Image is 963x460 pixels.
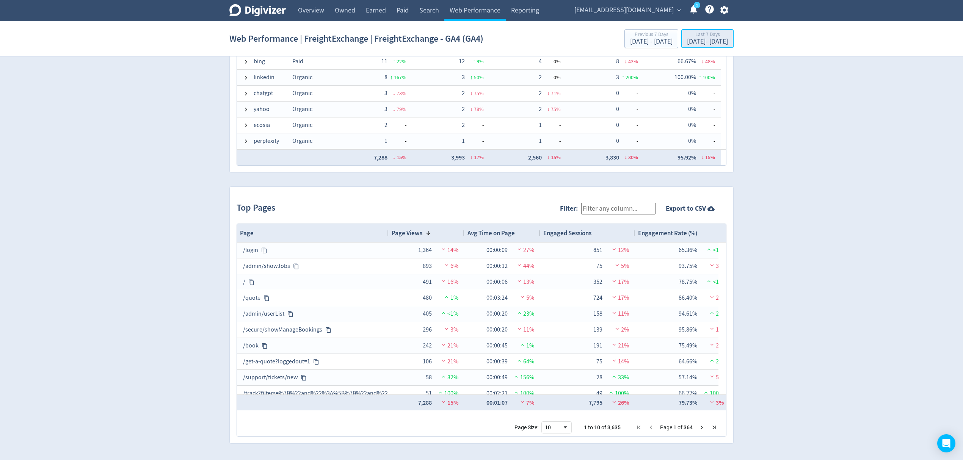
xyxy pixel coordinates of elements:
[513,390,534,397] span: 100%
[551,90,561,97] span: 71 %
[708,294,724,302] span: 2%
[678,354,697,369] div: 64.66%
[688,137,696,145] span: 0%
[440,358,447,363] img: negative-performance.svg
[413,307,432,321] div: 405
[486,386,508,401] div: 00:02:21
[292,89,312,97] span: Organic
[678,275,697,289] div: 78.75%
[610,294,618,300] img: negative-performance.svg
[610,342,618,347] img: negative-performance.svg
[292,121,312,129] span: Organic
[486,275,508,289] div: 00:00:06
[610,374,629,381] span: 33%
[413,354,432,369] div: 106
[583,307,602,321] div: 158
[243,275,383,289] div: /
[607,424,621,430] span: 3,635
[583,395,602,410] div: 7,795
[547,154,550,161] span: ↓
[243,386,383,401] div: /track?filters=%7B%22and%22%3A%5B%7B%22and%22%3A%5B%7B%22variable%22%3A%22Create+Date%22%2C%22op%...
[673,424,676,430] span: 1
[584,424,587,430] span: 1
[254,86,273,101] span: chatgpt
[519,399,526,405] img: negative-performance.svg
[619,86,638,101] span: -
[610,246,618,252] img: negative-performance.svg
[477,58,484,65] span: 9 %
[560,204,581,213] label: Filter:
[601,424,606,430] span: of
[554,74,561,81] span: 0 %
[616,89,619,97] span: 0
[516,358,534,365] span: 64%
[451,153,465,161] span: 3,993
[551,154,561,161] span: 15 %
[681,29,734,48] button: Last 7 Days[DATE]- [DATE]
[516,310,523,316] img: positive-performance.svg
[551,106,561,113] span: 75 %
[437,390,444,395] img: positive-performance.svg
[240,229,254,237] span: Page
[519,294,534,302] span: 5%
[462,74,465,81] span: 3
[676,7,682,14] span: expand_more
[519,342,534,349] span: 1%
[678,322,697,337] div: 95.86%
[516,326,534,333] span: 11%
[519,399,534,407] span: 7%
[583,370,602,385] div: 28
[413,259,432,274] div: 893
[616,137,619,145] span: 0
[678,243,697,258] div: 65.36%
[462,89,465,97] span: 2
[687,32,728,38] div: Last 7 Days
[486,395,508,410] div: 00:01:07
[513,374,534,381] span: 156%
[513,390,520,395] img: positive-performance.svg
[547,106,550,113] span: ↓
[702,390,710,395] img: positive-performance.svg
[624,58,627,65] span: ↓
[705,246,724,254] span: <1%
[708,310,716,316] img: positive-performance.svg
[708,294,716,300] img: negative-performance.svg
[374,153,387,161] span: 7,288
[687,38,728,45] div: [DATE] - [DATE]
[605,153,619,161] span: 3,830
[613,326,629,333] span: 2%
[443,262,458,270] span: 6%
[678,58,696,65] span: 66.67%
[581,203,656,214] input: Filter any column...
[610,294,629,302] span: 17%
[547,90,550,97] span: ↓
[413,243,432,258] div: 1,364
[254,134,279,149] span: perplexity
[443,294,450,300] img: positive-performance.svg
[610,374,618,379] img: positive-performance.svg
[413,291,432,305] div: 480
[696,102,715,117] span: -
[583,354,602,369] div: 75
[440,246,447,252] img: negative-performance.svg
[694,2,700,8] a: 1
[243,243,383,258] div: /login
[413,386,432,401] div: 51
[393,106,395,113] span: ↓
[474,90,484,97] span: 75 %
[413,395,432,410] div: 7,288
[696,134,715,149] span: -
[583,322,602,337] div: 139
[443,326,458,333] span: 3%
[516,246,534,254] span: 27%
[237,202,279,214] h2: Top Pages
[440,358,458,365] span: 21%
[610,399,618,405] img: negative-performance.svg
[516,310,534,318] span: 23%
[254,118,270,133] span: ecosia
[254,70,274,85] span: linkedin
[229,27,483,51] h1: Web Performance | FreightExchange | FreightExchange - GA4 (GA4)
[539,74,542,81] span: 2
[696,86,715,101] span: -
[613,262,621,268] img: negative-performance.svg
